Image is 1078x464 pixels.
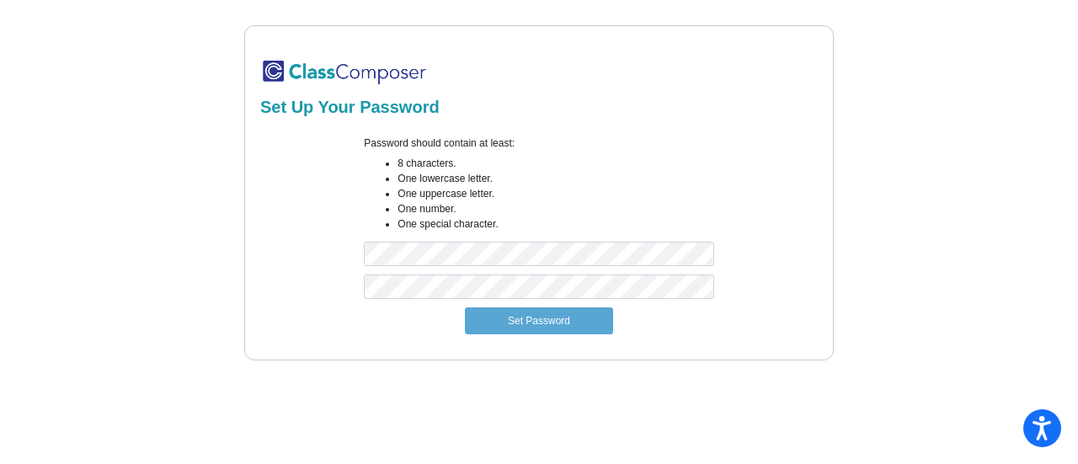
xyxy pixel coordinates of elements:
[465,307,613,334] button: Set Password
[398,186,713,201] li: One uppercase letter.
[398,201,713,216] li: One number.
[364,136,515,151] label: Password should contain at least:
[398,171,713,186] li: One lowercase letter.
[398,216,713,232] li: One special character.
[398,156,713,171] li: 8 characters.
[260,97,818,117] h2: Set Up Your Password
